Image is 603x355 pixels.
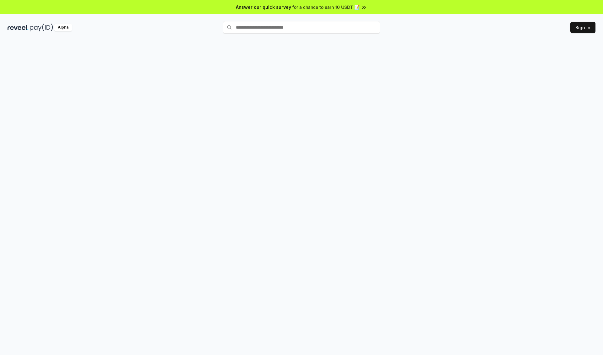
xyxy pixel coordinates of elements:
div: Alpha [54,24,72,31]
img: reveel_dark [8,24,29,31]
button: Sign In [570,22,595,33]
span: for a chance to earn 10 USDT 📝 [292,4,360,10]
img: pay_id [30,24,53,31]
span: Answer our quick survey [236,4,291,10]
